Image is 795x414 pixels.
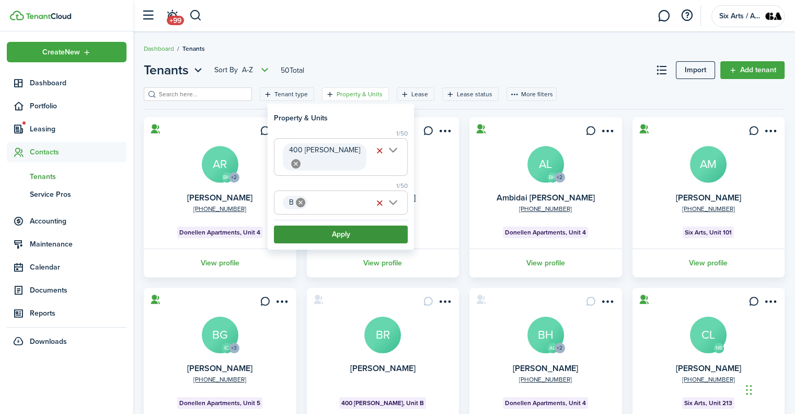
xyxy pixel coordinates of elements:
span: Documents [30,285,126,296]
avatar-text: AL [527,146,564,183]
button: Open menu [436,296,453,310]
a: [PHONE_NUMBER] [519,204,572,214]
a: [PERSON_NAME] [676,362,741,374]
input: Search here... [156,89,248,99]
a: View profile [305,249,461,277]
span: Donellen Apartments, Unit 4 [505,228,586,237]
a: [PHONE_NUMBER] [193,204,246,214]
button: Open menu [599,126,616,140]
span: Tenants [144,61,189,80]
span: Sort by [214,65,242,75]
a: Dashboard [7,73,126,93]
span: Dashboard [30,77,126,88]
span: Service Pros [30,189,126,200]
a: [PERSON_NAME] [350,362,416,374]
a: [PERSON_NAME] [187,362,252,374]
a: View profile [631,249,787,277]
button: Open menu [144,61,205,80]
button: Open sidebar [138,6,158,26]
filter-tag: Open filter [322,87,389,101]
span: Downloads [30,336,67,347]
a: [PHONE_NUMBER] [682,375,735,384]
a: View profile [468,249,624,277]
span: A-Z [242,65,253,75]
iframe: Chat Widget [743,364,795,414]
filter-tag: Open filter [397,87,434,101]
button: Open menu [214,64,271,76]
span: Reports [30,308,126,319]
button: Clear [372,196,387,210]
a: [PHONE_NUMBER] [682,204,735,214]
a: BG [202,317,238,353]
a: Service Pros [7,185,126,203]
avatar-text: IC [222,343,232,353]
a: [PHONE_NUMBER] [193,375,246,384]
a: BR [364,317,401,353]
button: Open menu [762,296,778,310]
avatar-text: AL [547,343,558,353]
span: Calendar [30,262,126,273]
a: [PERSON_NAME] [187,192,252,204]
a: BH [527,317,564,353]
a: View profile [142,249,298,277]
button: Clear [372,143,387,158]
avatar-text: NB [713,343,724,353]
avatar-counter: +2 [555,172,565,183]
button: More filters [506,87,557,101]
button: Apply [274,226,408,243]
span: Tenants [182,44,205,53]
span: Six Arts, Unit 213 [684,398,732,408]
avatar-counter: +3 [229,343,239,353]
span: Create New [42,49,80,56]
filter-limit-view: 1/50 [274,181,408,191]
span: Leasing [30,124,126,135]
span: Accounting [30,216,126,227]
a: [PERSON_NAME] [513,362,578,374]
span: +99 [167,16,184,25]
avatar-text: BH [547,172,558,183]
a: AM [690,146,727,183]
a: Reports [7,303,126,323]
span: Maintenance [30,239,126,250]
import-btn: Import [676,61,715,79]
span: Tenants [30,171,126,182]
span: Donellen Apartments, Unit 4 [179,228,260,237]
button: Open menu [436,126,453,140]
button: Search [189,7,202,25]
img: Six Arts / ADCo Properties / City Partners / [765,8,782,25]
span: 400 [PERSON_NAME], Unit B [341,398,424,408]
a: Notifications [162,3,182,29]
button: Sort byA-Z [214,64,271,76]
img: TenantCloud [26,13,71,19]
filter-tag-label: Lease [411,89,428,99]
a: [PHONE_NUMBER] [519,375,572,384]
filter-tag-label: Property & Units [337,89,383,99]
a: [PERSON_NAME] [676,192,741,204]
a: Add tenant [720,61,785,79]
avatar-counter: +2 [555,343,565,353]
a: Ambidai [PERSON_NAME] [497,192,595,204]
avatar-counter: +2 [229,172,239,183]
button: Open menu [599,296,616,310]
button: Tenants [144,61,205,80]
img: TenantCloud [10,10,24,20]
a: Tenants [7,167,126,185]
filter-tag: Open filter [260,87,314,101]
filter-limit-view: 1/50 [274,129,408,138]
filter-tag: Open filter [442,87,499,101]
filter-tag-label: Lease status [457,89,492,99]
span: B [289,197,294,208]
button: Open menu [762,126,778,140]
span: Six Arts, Unit 101 [685,228,732,237]
a: AR [202,146,238,183]
a: Messaging [654,3,674,29]
div: Drag [746,374,752,406]
span: Donellen Apartments, Unit 5 [179,398,260,408]
a: Dashboard [144,44,174,53]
